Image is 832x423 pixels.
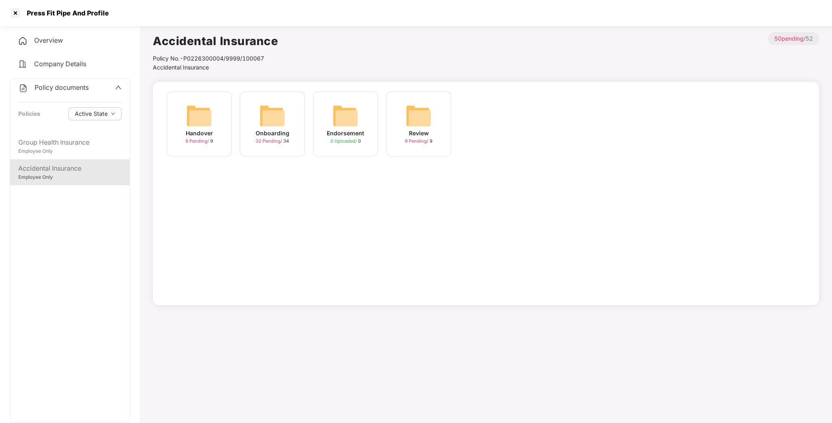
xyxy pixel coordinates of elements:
[18,59,28,69] img: svg+xml;base64,PHN2ZyB4bWxucz0iaHR0cDovL3d3dy53My5vcmcvMjAwMC9zdmciIHdpZHRoPSIyNCIgaGVpZ2h0PSIyNC...
[774,35,804,42] span: 50 pending
[18,163,122,174] div: Accidental Insurance
[409,129,429,138] div: Review
[186,129,213,138] div: Handover
[18,36,28,46] img: svg+xml;base64,PHN2ZyB4bWxucz0iaHR0cDovL3d3dy53My5vcmcvMjAwMC9zdmciIHdpZHRoPSIyNCIgaGVpZ2h0PSIyNC...
[153,32,278,50] h1: Accidental Insurance
[256,138,283,144] span: 32 Pending /
[185,138,213,145] div: 9
[34,60,86,68] span: Company Details
[34,36,63,44] span: Overview
[68,107,122,120] button: Active Statedown
[75,109,108,118] span: Active State
[406,103,432,129] img: svg+xml;base64,PHN2ZyB4bWxucz0iaHR0cDovL3d3dy53My5vcmcvMjAwMC9zdmciIHdpZHRoPSI2NCIgaGVpZ2h0PSI2NC...
[153,64,209,71] span: Accidental Insurance
[18,137,122,148] div: Group Health Insurance
[259,103,285,129] img: svg+xml;base64,PHN2ZyB4bWxucz0iaHR0cDovL3d3dy53My5vcmcvMjAwMC9zdmciIHdpZHRoPSI2NCIgaGVpZ2h0PSI2NC...
[18,174,122,181] div: Employee Only
[327,129,364,138] div: Endorsement
[115,84,122,91] span: up
[18,109,40,118] div: Policies
[405,138,432,145] div: 9
[405,138,430,144] span: 9 Pending /
[18,83,28,93] img: svg+xml;base64,PHN2ZyB4bWxucz0iaHR0cDovL3d3dy53My5vcmcvMjAwMC9zdmciIHdpZHRoPSIyNCIgaGVpZ2h0PSIyNC...
[256,138,289,145] div: 34
[185,138,210,144] span: 9 Pending /
[111,112,115,116] span: down
[153,54,278,63] div: Policy No.- P0226300004/9999/100067
[18,148,122,155] div: Employee Only
[186,103,212,129] img: svg+xml;base64,PHN2ZyB4bWxucz0iaHR0cDovL3d3dy53My5vcmcvMjAwMC9zdmciIHdpZHRoPSI2NCIgaGVpZ2h0PSI2NC...
[256,129,289,138] div: Onboarding
[35,83,89,91] span: Policy documents
[330,138,358,144] span: 0 Uploaded /
[22,9,109,17] div: Press Fit Pipe And Profile
[330,138,361,145] div: 0
[332,103,358,129] img: svg+xml;base64,PHN2ZyB4bWxucz0iaHR0cDovL3d3dy53My5vcmcvMjAwMC9zdmciIHdpZHRoPSI2NCIgaGVpZ2h0PSI2NC...
[768,32,819,45] p: / 52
